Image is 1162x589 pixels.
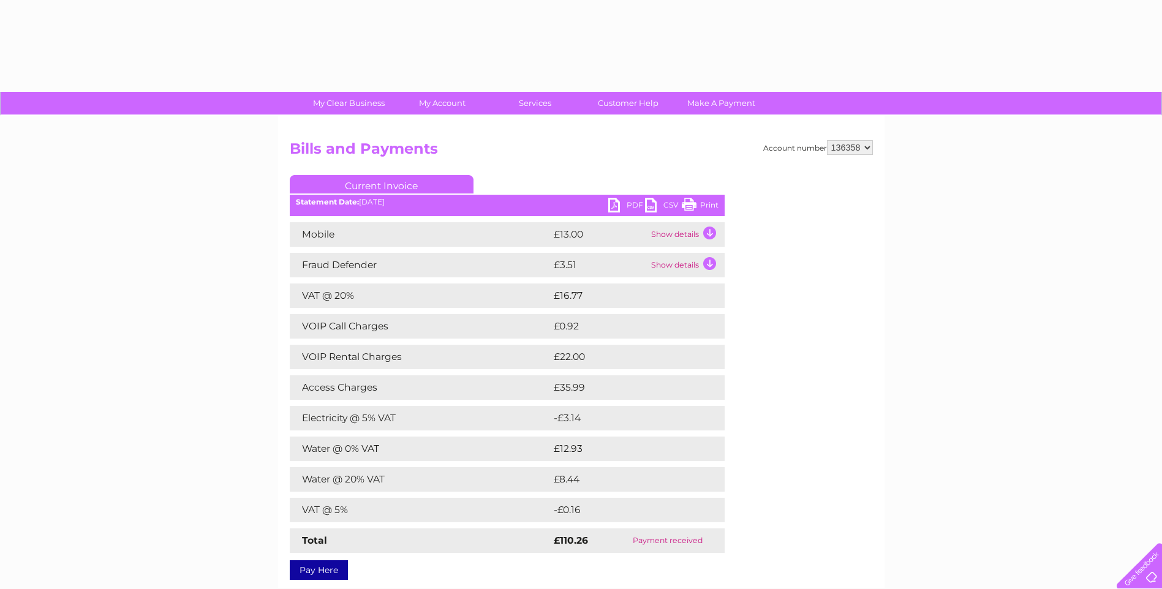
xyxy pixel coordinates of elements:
td: VAT @ 5% [290,498,551,522]
td: VOIP Call Charges [290,314,551,339]
td: £22.00 [551,345,700,369]
td: Fraud Defender [290,253,551,277]
a: My Clear Business [298,92,399,114]
td: Show details [648,222,725,247]
td: £16.77 [551,283,699,308]
td: Payment received [611,528,724,553]
td: Electricity @ 5% VAT [290,406,551,430]
td: £35.99 [551,375,700,400]
div: Account number [763,140,873,155]
strong: Total [302,535,327,546]
a: Pay Here [290,560,348,580]
td: Water @ 0% VAT [290,437,551,461]
a: Customer Help [578,92,679,114]
div: [DATE] [290,198,725,206]
td: VOIP Rental Charges [290,345,551,369]
a: My Account [391,92,492,114]
td: Access Charges [290,375,551,400]
h2: Bills and Payments [290,140,873,163]
td: Mobile [290,222,551,247]
td: Water @ 20% VAT [290,467,551,492]
td: VAT @ 20% [290,283,551,308]
td: £8.44 [551,467,696,492]
a: CSV [645,198,682,216]
td: -£0.16 [551,498,698,522]
td: £13.00 [551,222,648,247]
td: Show details [648,253,725,277]
td: £0.92 [551,314,696,339]
a: Print [682,198,719,216]
a: PDF [608,198,645,216]
a: Make A Payment [671,92,772,114]
td: £12.93 [551,437,699,461]
b: Statement Date: [296,197,359,206]
a: Services [485,92,586,114]
td: £3.51 [551,253,648,277]
strong: £110.26 [554,535,588,546]
td: -£3.14 [551,406,698,430]
a: Current Invoice [290,175,473,193]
